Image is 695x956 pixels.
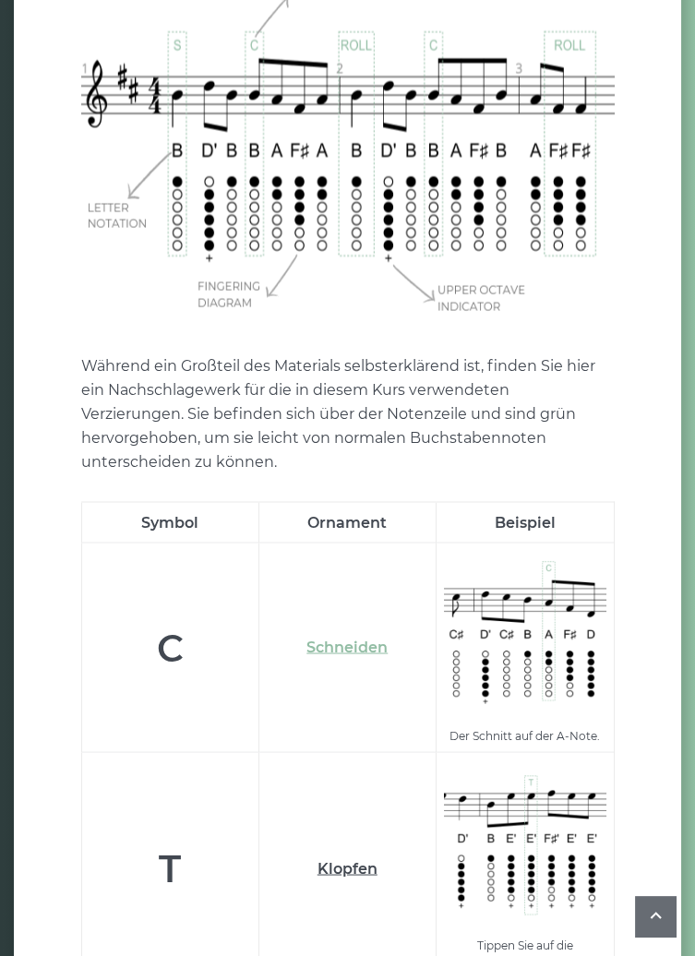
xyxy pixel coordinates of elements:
[159,845,181,890] font: T
[306,638,388,655] a: Schneiden
[495,513,556,531] font: Beispiel
[141,513,198,531] font: Symbol
[81,356,595,470] font: Während ein Großteil des Materials selbsterklärend ist, finden Sie hier ein Nachschlagewerk für d...
[307,513,387,531] font: Ornament
[449,728,600,742] font: Der Schnitt auf der A-Note.
[318,859,377,877] a: Klopfen
[157,625,184,670] font: C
